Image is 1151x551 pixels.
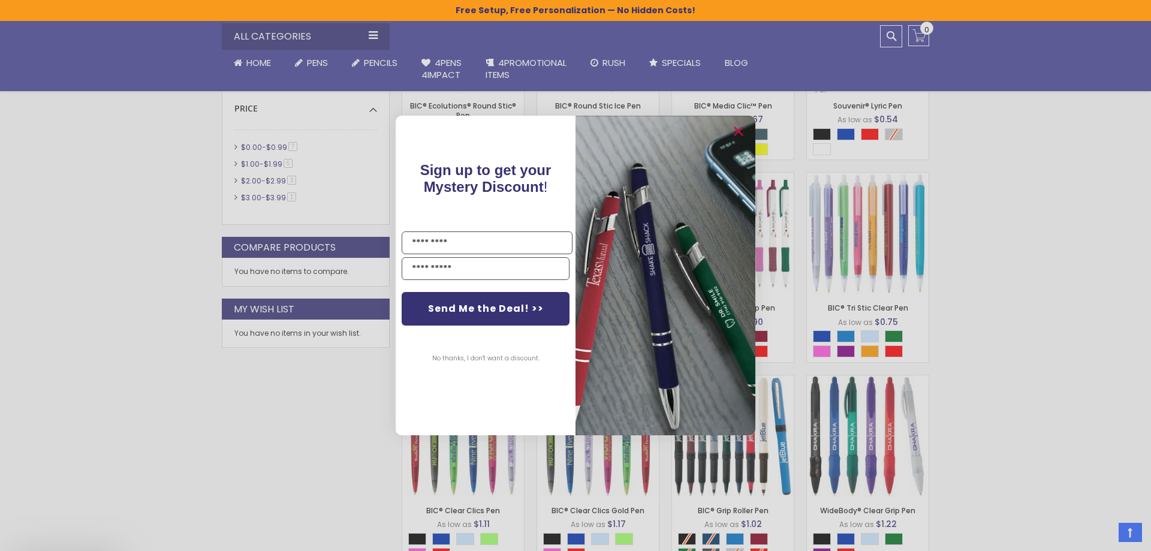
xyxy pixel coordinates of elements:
button: No thanks, I don't want a discount. [426,344,546,374]
span: Sign up to get your Mystery Discount [420,162,552,195]
button: Send Me the Deal! >> [402,292,570,326]
span: ! [420,162,552,195]
button: Close dialog [729,122,748,141]
img: pop-up-image [575,116,755,435]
